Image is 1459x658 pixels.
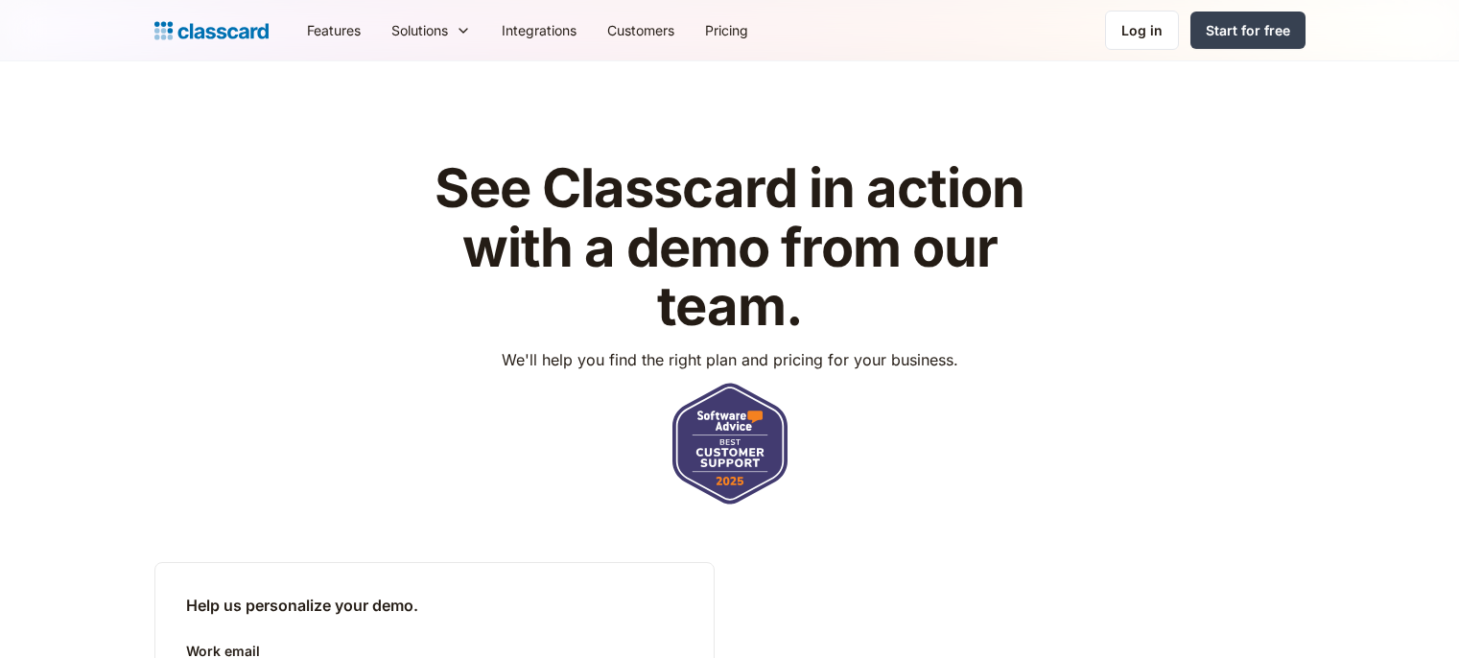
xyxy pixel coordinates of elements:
[154,17,269,44] a: home
[186,594,683,617] h2: Help us personalize your demo.
[486,9,592,52] a: Integrations
[592,9,690,52] a: Customers
[1190,12,1306,49] a: Start for free
[391,20,448,40] div: Solutions
[690,9,764,52] a: Pricing
[1206,20,1290,40] div: Start for free
[1121,20,1163,40] div: Log in
[1105,11,1179,50] a: Log in
[435,155,1024,339] strong: See Classcard in action with a demo from our team.
[376,9,486,52] div: Solutions
[502,348,958,371] p: We'll help you find the right plan and pricing for your business.
[292,9,376,52] a: Features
